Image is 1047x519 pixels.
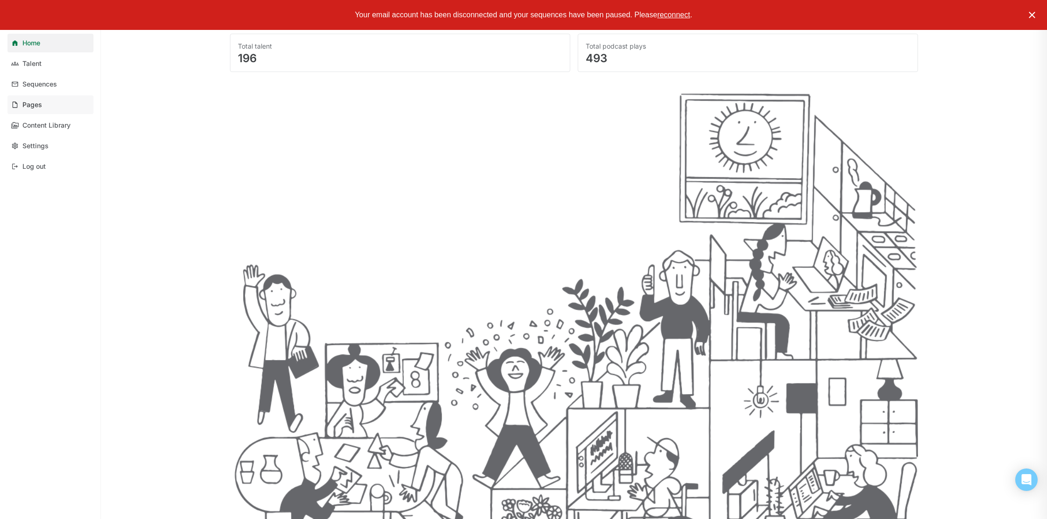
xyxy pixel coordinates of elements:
a: Home [7,34,93,52]
a: Talent [7,54,93,73]
a: Settings [7,137,93,155]
a: Pages [7,95,93,114]
span: reconnect [657,11,690,19]
div: Settings [22,142,49,150]
span: . [690,11,692,19]
div: Talent [22,60,42,68]
div: Home [22,39,40,47]
div: Total podcast plays [586,42,910,51]
div: Sequences [22,80,57,88]
div: Pages [22,101,42,109]
div: 196 [238,53,562,64]
div: Content Library [22,122,71,130]
div: Total talent [238,42,562,51]
a: Sequences [7,75,93,94]
span: Your email account has been disconnected and your sequences have been paused. Please [355,11,657,19]
div: Log out [22,163,46,171]
a: Content Library [7,116,93,135]
div: 493 [586,53,910,64]
div: Open Intercom Messenger [1015,469,1038,491]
